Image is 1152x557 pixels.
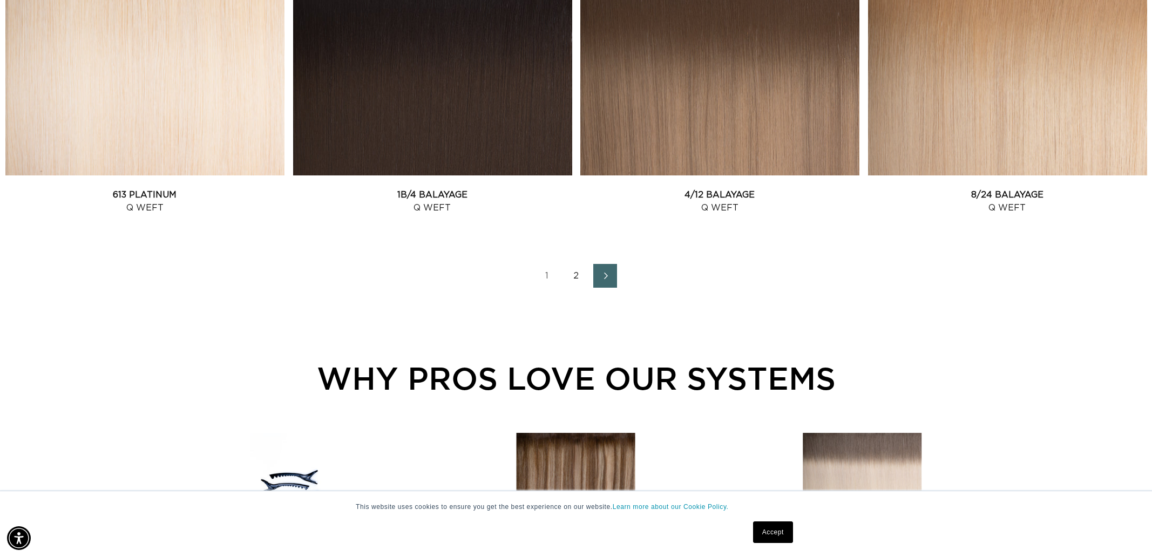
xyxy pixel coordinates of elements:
a: 1B/4 Balayage Q Weft [293,188,572,214]
a: 613 Platinum Q Weft [5,188,284,214]
img: Clips - 4 pcs/pack [250,433,329,552]
a: Accept [753,521,793,543]
img: 8AB/60A Rooted - Machine Weft [803,433,922,552]
a: Page 2 [564,264,588,288]
nav: Pagination [5,264,1147,288]
a: Next page [593,264,617,288]
a: Page 1 [535,264,559,288]
img: Como Root Tap - Tape In [517,433,635,552]
a: 4/12 Balayage Q Weft [580,188,859,214]
a: 8/24 Balayage Q Weft [868,188,1147,214]
a: Learn more about our Cookie Policy. [613,503,729,511]
p: This website uses cookies to ensure you get the best experience on our website. [356,502,796,512]
div: WHY PROS LOVE OUR SYSTEMS [123,355,1029,402]
div: Accessibility Menu [7,526,31,550]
